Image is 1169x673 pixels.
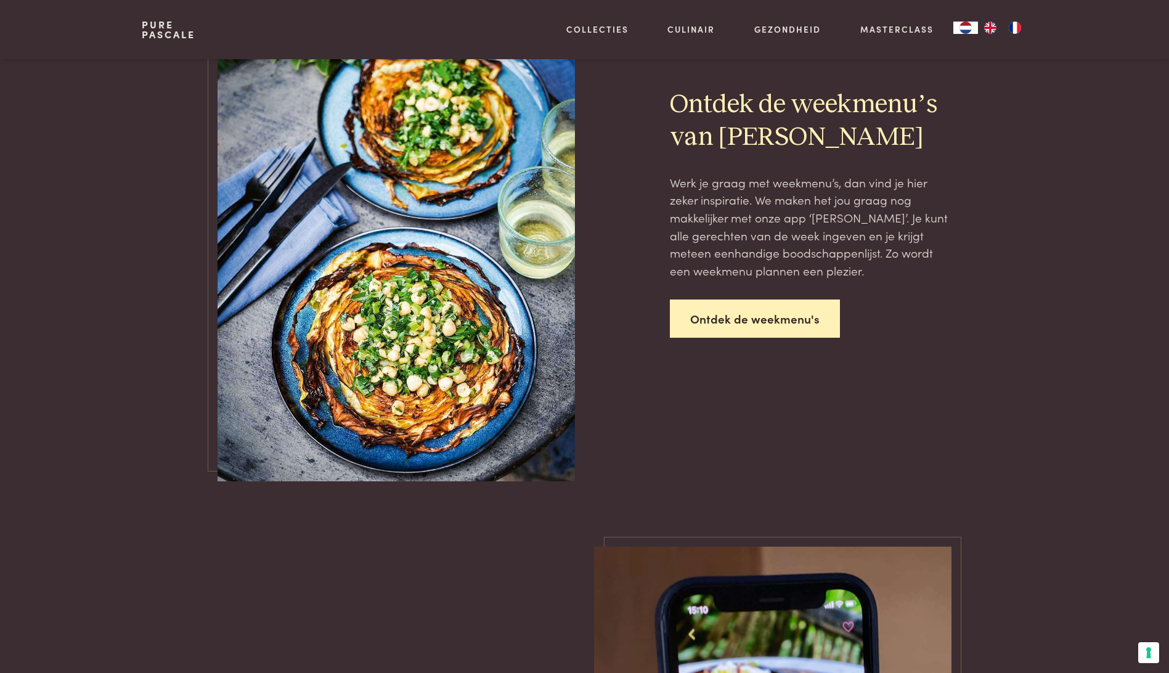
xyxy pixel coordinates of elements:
[953,22,1027,34] aside: Language selected: Nederlands
[754,23,821,36] a: Gezondheid
[142,20,195,39] a: PurePascale
[670,89,952,154] h2: Ontdek de weekmenu’s van [PERSON_NAME]
[1138,642,1159,663] button: Uw voorkeuren voor toestemming voor trackingtechnologieën
[670,300,840,338] a: Ontdek de weekmenu's
[670,174,952,280] p: Werk je graag met weekmenu’s, dan vind je hier zeker inspiratie. We maken het jou graag nog makke...
[860,23,934,36] a: Masterclass
[953,22,978,34] a: NL
[566,23,629,36] a: Collecties
[953,22,978,34] div: Language
[978,22,1003,34] a: EN
[1003,22,1027,34] a: FR
[667,23,715,36] a: Culinair
[978,22,1027,34] ul: Language list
